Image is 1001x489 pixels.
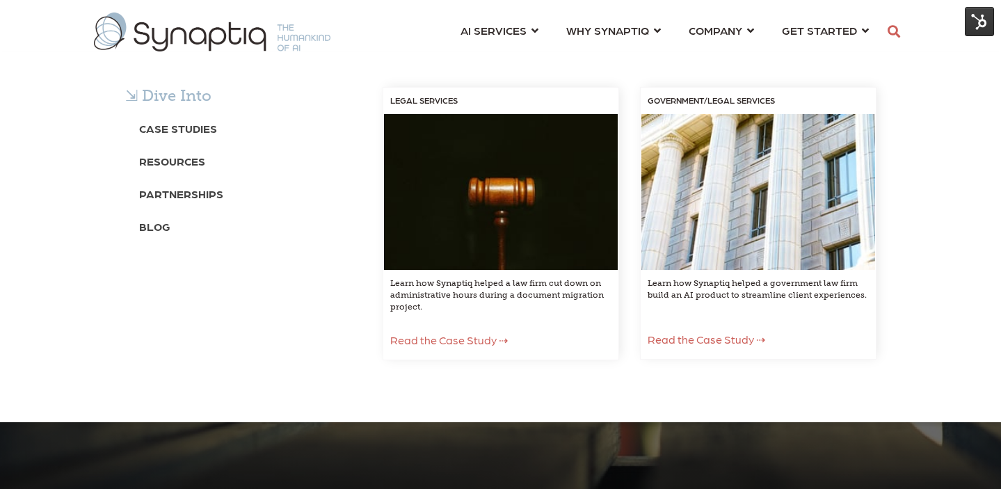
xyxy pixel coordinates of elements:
span: COMPANY [689,21,742,40]
a: COMPANY [689,17,754,43]
span: AI SERVICES [461,21,527,40]
a: AI SERVICES [461,17,538,43]
a: GET STARTED [782,17,869,43]
nav: menu [447,7,883,57]
a: WHY SYNAPTIQ [566,17,661,43]
span: WHY SYNAPTIQ [566,21,649,40]
img: HubSpot Tools Menu Toggle [965,7,994,36]
span: GET STARTED [782,21,857,40]
img: synaptiq logo-1 [94,13,330,51]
